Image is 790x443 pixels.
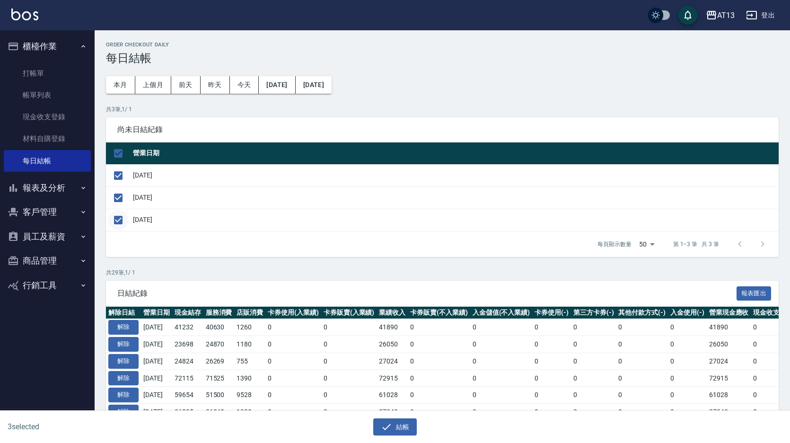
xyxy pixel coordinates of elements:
[265,307,321,319] th: 卡券使用(入業績)
[616,353,668,370] td: 0
[668,307,707,319] th: 入金使用(-)
[737,288,772,297] a: 報表匯出
[141,404,172,421] td: [DATE]
[141,336,172,353] td: [DATE]
[532,336,571,353] td: 0
[571,307,616,319] th: 第三方卡券(-)
[172,353,203,370] td: 24824
[377,319,408,336] td: 41890
[201,76,230,94] button: 昨天
[203,336,235,353] td: 24870
[131,164,779,186] td: [DATE]
[108,405,139,419] button: 解除
[571,370,616,387] td: 0
[4,106,91,128] a: 現金收支登錄
[470,370,533,387] td: 0
[4,200,91,224] button: 客戶管理
[265,353,321,370] td: 0
[265,336,321,353] td: 0
[321,307,377,319] th: 卡券販賣(入業績)
[707,353,751,370] td: 27024
[707,404,751,421] td: 37340
[616,370,668,387] td: 0
[108,371,139,386] button: 解除
[135,76,171,94] button: 上個月
[571,336,616,353] td: 0
[265,387,321,404] td: 0
[321,336,377,353] td: 0
[106,52,779,65] h3: 每日結帳
[408,404,470,421] td: 0
[616,307,668,319] th: 其他付款方式(-)
[635,231,658,257] div: 50
[203,353,235,370] td: 26269
[4,273,91,298] button: 行銷工具
[377,307,408,319] th: 業績收入
[408,319,470,336] td: 0
[108,388,139,402] button: 解除
[4,176,91,200] button: 報表及分析
[203,307,235,319] th: 服務消費
[4,128,91,150] a: 材料自購登錄
[707,319,751,336] td: 41890
[4,248,91,273] button: 商品管理
[532,353,571,370] td: 0
[108,354,139,369] button: 解除
[571,319,616,336] td: 0
[377,353,408,370] td: 27024
[117,125,767,134] span: 尚未日結紀錄
[707,387,751,404] td: 61028
[203,404,235,421] td: 36040
[737,286,772,301] button: 報表匯出
[203,319,235,336] td: 40630
[668,319,707,336] td: 0
[470,319,533,336] td: 0
[673,240,719,248] p: 第 1–3 筆 共 3 筆
[131,209,779,231] td: [DATE]
[265,370,321,387] td: 0
[678,6,697,25] button: save
[321,353,377,370] td: 0
[230,76,259,94] button: 今天
[321,387,377,404] td: 0
[108,320,139,335] button: 解除
[668,387,707,404] td: 0
[234,307,265,319] th: 店販消費
[668,404,707,421] td: 0
[377,387,408,404] td: 61028
[117,289,737,298] span: 日結紀錄
[203,370,235,387] td: 71525
[172,319,203,336] td: 41232
[172,307,203,319] th: 現金結存
[11,9,38,20] img: Logo
[470,336,533,353] td: 0
[717,9,735,21] div: AT13
[616,387,668,404] td: 0
[4,62,91,84] a: 打帳單
[742,7,779,24] button: 登出
[172,336,203,353] td: 23698
[141,370,172,387] td: [DATE]
[707,307,751,319] th: 營業現金應收
[141,319,172,336] td: [DATE]
[296,76,332,94] button: [DATE]
[171,76,201,94] button: 前天
[616,319,668,336] td: 0
[408,387,470,404] td: 0
[172,404,203,421] td: 36895
[532,319,571,336] td: 0
[707,370,751,387] td: 72915
[106,76,135,94] button: 本月
[377,336,408,353] td: 26050
[4,224,91,249] button: 員工及薪資
[234,353,265,370] td: 755
[141,387,172,404] td: [DATE]
[702,6,738,25] button: AT13
[377,404,408,421] td: 37340
[321,370,377,387] td: 0
[571,404,616,421] td: 0
[532,404,571,421] td: 0
[4,150,91,172] a: 每日結帳
[131,186,779,209] td: [DATE]
[265,404,321,421] td: 0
